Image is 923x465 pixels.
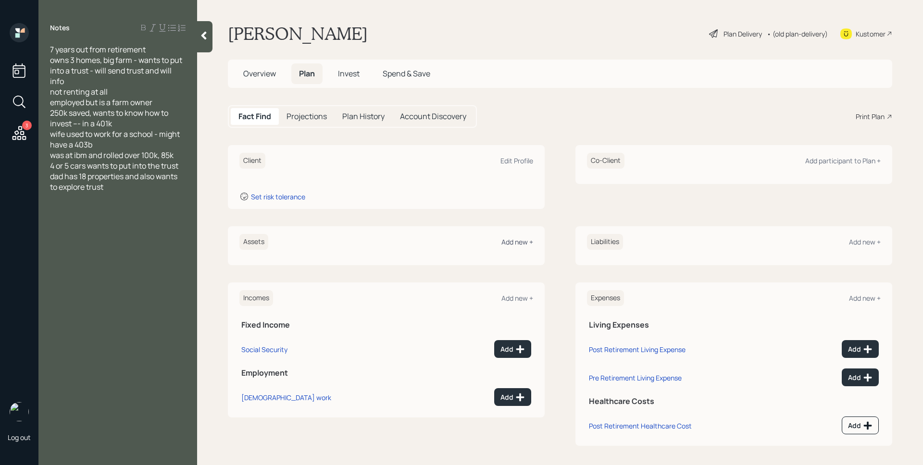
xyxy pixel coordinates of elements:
[299,68,315,79] span: Plan
[50,23,70,33] label: Notes
[587,153,624,169] h6: Co-Client
[383,68,430,79] span: Spend & Save
[848,344,873,354] div: Add
[241,393,331,402] div: [DEMOGRAPHIC_DATA] work
[767,29,828,39] div: • (old plan-delivery)
[241,320,531,330] h5: Fixed Income
[589,421,692,430] div: Post Retirement Healthcare Cost
[243,68,276,79] span: Overview
[228,23,368,44] h1: [PERSON_NAME]
[241,368,531,378] h5: Employment
[587,234,623,250] h6: Liabilities
[500,344,525,354] div: Add
[342,112,385,121] h5: Plan History
[587,290,624,306] h6: Expenses
[8,433,31,442] div: Log out
[400,112,466,121] h5: Account Discovery
[22,121,32,130] div: 3
[848,373,873,382] div: Add
[239,153,265,169] h6: Client
[239,234,268,250] h6: Assets
[501,294,533,303] div: Add new +
[494,388,531,406] button: Add
[842,368,879,386] button: Add
[723,29,762,39] div: Plan Delivery
[500,392,525,402] div: Add
[842,416,879,434] button: Add
[849,294,881,303] div: Add new +
[494,340,531,358] button: Add
[287,112,327,121] h5: Projections
[589,320,879,330] h5: Living Expenses
[842,340,879,358] button: Add
[848,421,873,430] div: Add
[241,345,287,354] div: Social Security
[849,237,881,246] div: Add new +
[589,397,879,406] h5: Healthcare Costs
[589,345,686,354] div: Post Retirement Living Expense
[805,156,881,165] div: Add participant to Plan +
[500,156,533,165] div: Edit Profile
[251,192,305,201] div: Set risk tolerance
[338,68,360,79] span: Invest
[589,373,682,382] div: Pre Retirement Living Expense
[501,237,533,246] div: Add new +
[10,402,29,421] img: james-distasi-headshot.png
[239,290,273,306] h6: Incomes
[50,44,184,192] span: 7 years out from retirement owns 3 homes, big farm - wants to put into a trust - will send trust ...
[856,29,886,39] div: Kustomer
[238,112,271,121] h5: Fact Find
[856,111,885,122] div: Print Plan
